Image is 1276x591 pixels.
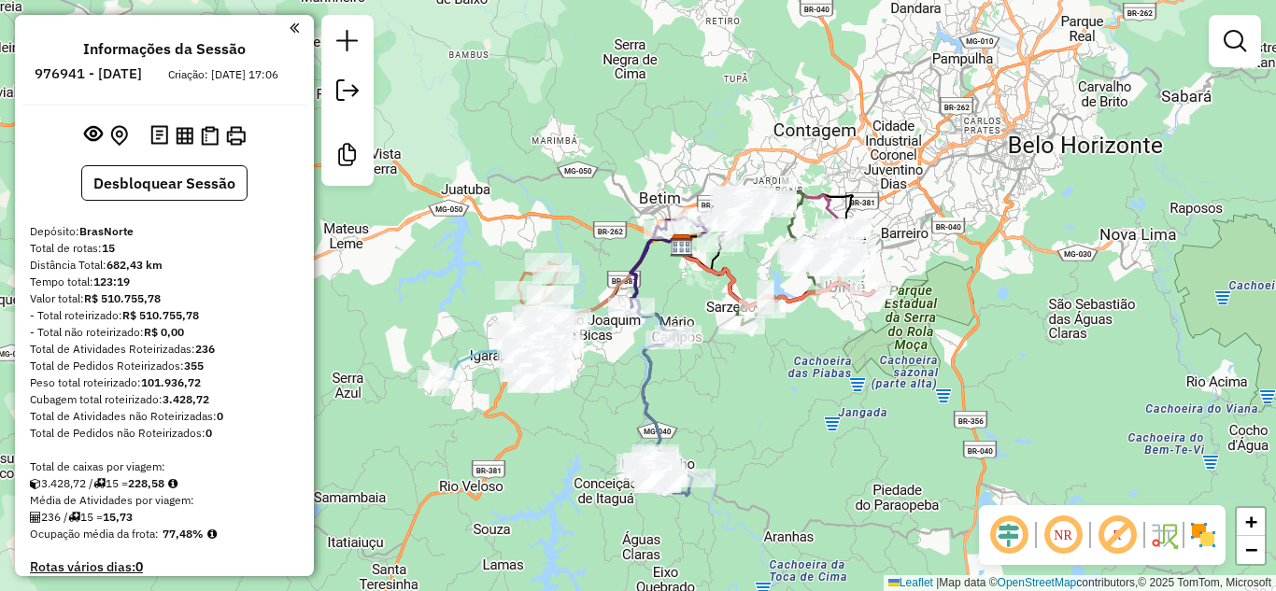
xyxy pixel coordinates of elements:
[30,274,299,290] div: Tempo total:
[163,527,204,541] strong: 77,48%
[141,375,201,389] strong: 101.936,72
[936,576,939,589] span: |
[1041,513,1085,557] span: Ocultar NR
[207,528,217,540] em: Média calculada utilizando a maior ocupação (%Peso ou %Cubagem) de cada rota da sessão. Rotas cro...
[30,509,299,526] div: 236 / 15 =
[144,325,184,339] strong: R$ 0,00
[30,358,299,374] div: Total de Pedidos Roteirizados:
[30,478,41,489] i: Cubagem total roteirizado
[1216,22,1254,60] a: Exibir filtros
[1237,508,1265,536] a: Zoom in
[30,475,299,492] div: 3.428,72 / 15 =
[102,241,115,255] strong: 15
[30,257,299,274] div: Distância Total:
[30,458,299,475] div: Total de caixas por viagem:
[35,65,142,82] h6: 976941 - [DATE]
[30,223,299,240] div: Depósito:
[122,308,199,322] strong: R$ 510.755,78
[103,510,133,524] strong: 15,73
[30,425,299,442] div: Total de Pedidos não Roteirizados:
[147,121,172,150] button: Logs desbloquear sessão
[30,341,299,358] div: Total de Atividades Roteirizadas:
[986,513,1031,557] span: Ocultar deslocamento
[93,274,130,288] strong: 123:19
[217,409,223,423] strong: 0
[329,136,366,178] a: Criar modelo
[1245,510,1257,533] span: +
[30,559,299,575] h4: Rotas vários dias:
[670,233,694,258] img: BrasNorte
[329,22,366,64] a: Nova sessão e pesquisa
[83,40,246,58] h4: Informações da Sessão
[30,512,41,523] i: Total de Atividades
[30,492,299,509] div: Média de Atividades por viagem:
[172,122,197,148] button: Visualizar relatório de Roteirização
[1237,536,1265,564] a: Zoom out
[128,476,164,490] strong: 228,58
[30,391,299,408] div: Cubagem total roteirizado:
[1149,520,1179,550] img: Fluxo de ruas
[163,392,209,406] strong: 3.428,72
[80,120,106,150] button: Exibir sessão original
[290,17,299,38] a: Clique aqui para minimizar o painel
[168,478,177,489] i: Meta Caixas/viagem: 1,00 Diferença: 227,58
[81,165,248,201] button: Desbloquear Sessão
[888,576,933,589] a: Leaflet
[222,122,249,149] button: Imprimir Rotas
[135,558,143,575] strong: 0
[30,307,299,324] div: - Total roteirizado:
[206,426,212,440] strong: 0
[329,72,366,114] a: Exportar sessão
[30,240,299,257] div: Total de rotas:
[106,121,132,150] button: Centralizar mapa no depósito ou ponto de apoio
[884,575,1276,591] div: Map data © contributors,© 2025 TomTom, Microsoft
[79,224,134,238] strong: BrasNorte
[30,527,159,541] span: Ocupação média da frota:
[30,408,299,425] div: Total de Atividades não Roteirizadas:
[1095,513,1140,557] span: Exibir rótulo
[30,324,299,341] div: - Total não roteirizado:
[84,291,161,305] strong: R$ 510.755,78
[1245,538,1257,561] span: −
[93,478,106,489] i: Total de rotas
[68,512,80,523] i: Total de rotas
[197,122,222,149] button: Visualizar Romaneio
[106,258,163,272] strong: 682,43 km
[30,374,299,391] div: Peso total roteirizado:
[184,359,204,373] strong: 355
[1188,520,1218,550] img: Exibir/Ocultar setores
[195,342,215,356] strong: 236
[161,66,286,83] div: Criação: [DATE] 17:06
[998,576,1077,589] a: OpenStreetMap
[30,290,299,307] div: Valor total:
